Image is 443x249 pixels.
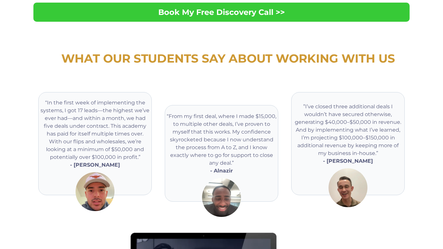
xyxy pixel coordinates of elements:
p: “In the first week of implementing the systems, I got 17 leads—the highest we’ve ever had—and wit... [40,99,150,161]
p: ”I’ve closed three additional deals I wouldn’t have secured otherwise, generating $40,000–$50,000... [293,103,403,157]
strong: - [PERSON_NAME] [70,162,120,168]
a: Book My Free Discovery Call >> [33,3,410,22]
strong: What Our Students Say About Working With Us [61,51,395,65]
strong: - Alnazir [210,168,233,174]
p: “From my first deal, where I made $15,000, to multiple other deals, I’ve proven to myself that th... [167,113,276,167]
strong: - [PERSON_NAME] [323,158,373,164]
span: Book My Free Discovery Call >> [158,7,285,17]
